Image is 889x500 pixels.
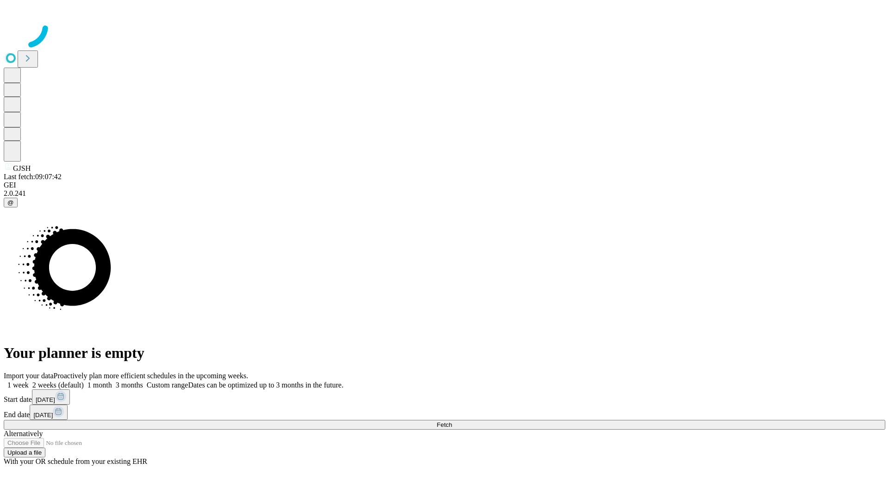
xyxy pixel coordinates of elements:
[32,389,70,405] button: [DATE]
[147,381,188,389] span: Custom range
[116,381,143,389] span: 3 months
[4,448,45,457] button: Upload a file
[13,164,31,172] span: GJSH
[4,420,885,430] button: Fetch
[7,199,14,206] span: @
[33,412,53,419] span: [DATE]
[4,173,62,181] span: Last fetch: 09:07:42
[4,189,885,198] div: 2.0.241
[4,430,43,437] span: Alternatively
[88,381,112,389] span: 1 month
[4,181,885,189] div: GEI
[36,396,55,403] span: [DATE]
[32,381,84,389] span: 2 weeks (default)
[437,421,452,428] span: Fetch
[4,405,885,420] div: End date
[4,344,885,362] h1: Your planner is empty
[7,381,29,389] span: 1 week
[54,372,248,380] span: Proactively plan more efficient schedules in the upcoming weeks.
[30,405,68,420] button: [DATE]
[4,389,885,405] div: Start date
[4,372,54,380] span: Import your data
[4,198,18,207] button: @
[4,457,147,465] span: With your OR schedule from your existing EHR
[188,381,343,389] span: Dates can be optimized up to 3 months in the future.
